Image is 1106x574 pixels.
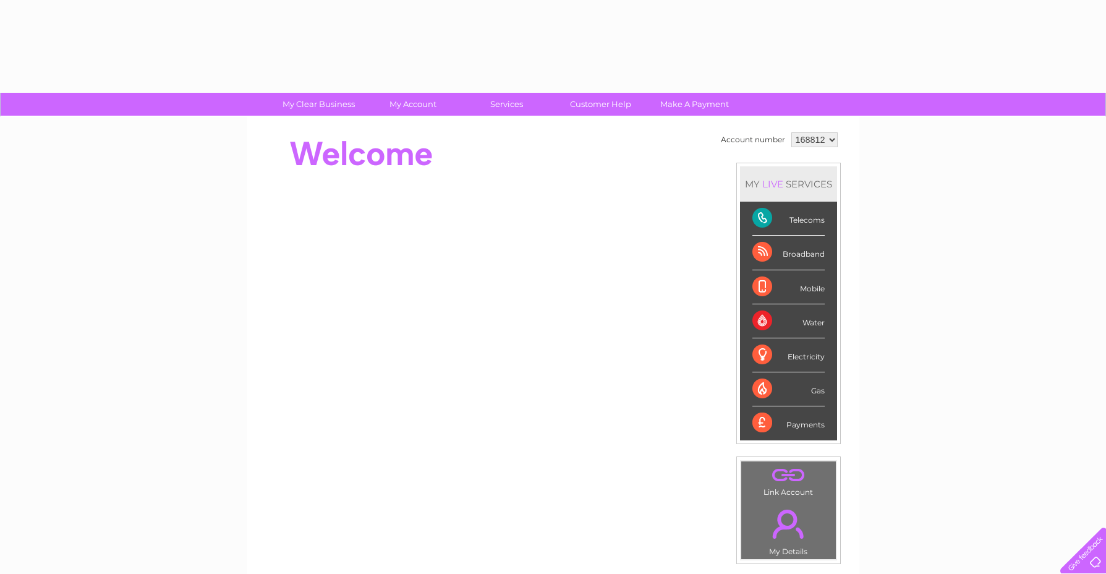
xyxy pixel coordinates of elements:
[268,93,370,116] a: My Clear Business
[741,499,836,560] td: My Details
[752,406,825,440] div: Payments
[752,270,825,304] div: Mobile
[752,372,825,406] div: Gas
[752,304,825,338] div: Water
[741,461,836,500] td: Link Account
[740,166,837,202] div: MY SERVICES
[456,93,558,116] a: Services
[752,202,825,236] div: Telecoms
[362,93,464,116] a: My Account
[550,93,652,116] a: Customer Help
[752,338,825,372] div: Electricity
[644,93,746,116] a: Make A Payment
[744,502,833,546] a: .
[744,465,833,486] a: .
[718,129,788,150] td: Account number
[752,236,825,270] div: Broadband
[760,178,786,190] div: LIVE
